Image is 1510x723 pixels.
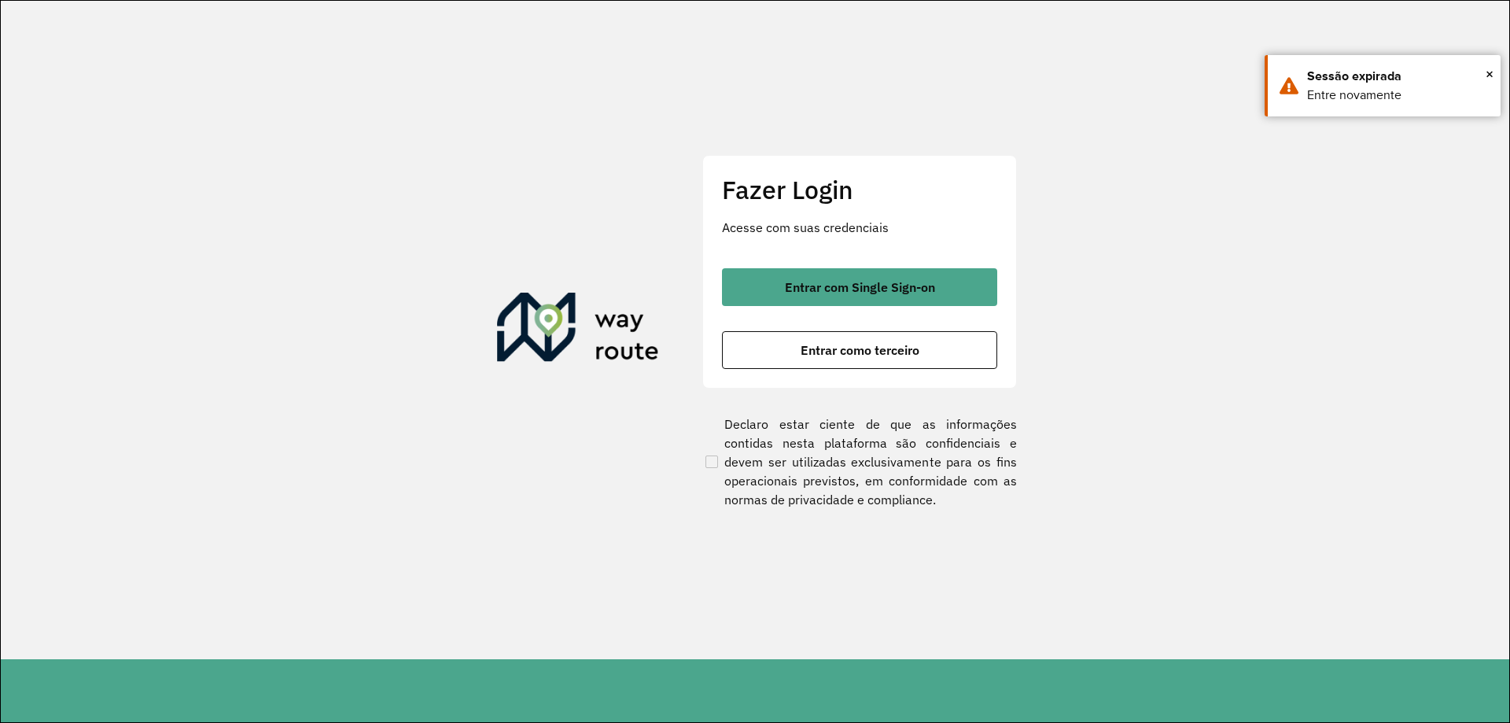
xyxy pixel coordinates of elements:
p: Acesse com suas credenciais [722,218,997,237]
button: button [722,331,997,369]
button: Close [1486,62,1493,86]
label: Declaro estar ciente de que as informações contidas nesta plataforma são confidenciais e devem se... [702,415,1017,509]
div: Entre novamente [1307,86,1489,105]
span: × [1486,62,1493,86]
div: Sessão expirada [1307,67,1489,86]
span: Entrar com Single Sign-on [785,281,935,293]
button: button [722,268,997,306]
img: Roteirizador AmbevTech [497,293,659,368]
span: Entrar como terceiro [801,344,919,356]
h2: Fazer Login [722,175,997,205]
